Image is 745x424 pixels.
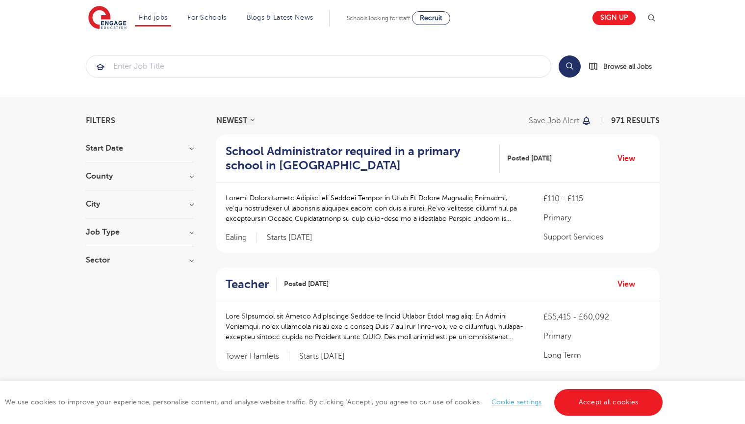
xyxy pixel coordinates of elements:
h2: Teacher [226,277,269,291]
p: Starts [DATE] [299,351,345,362]
a: Recruit [412,11,450,25]
p: Support Services [543,231,649,243]
h3: Start Date [86,144,194,152]
p: £110 - £115 [543,193,649,205]
span: We use cookies to improve your experience, personalise content, and analyse website traffic. By c... [5,398,665,406]
img: Engage Education [88,6,127,30]
a: Blogs & Latest News [247,14,313,21]
a: View [617,152,642,165]
span: Schools looking for staff [347,15,410,22]
span: Ealing [226,233,257,243]
a: Sign up [592,11,636,25]
a: Cookie settings [491,398,542,406]
a: Browse all Jobs [589,61,660,72]
a: School Administrator required in a primary school in [GEOGRAPHIC_DATA] [226,144,500,173]
a: Find jobs [139,14,168,21]
h3: Job Type [86,228,194,236]
p: Starts [DATE] [267,233,312,243]
p: Primary [543,330,649,342]
p: Save job alert [529,117,579,125]
p: Long Term [543,349,649,361]
span: Filters [86,117,115,125]
span: 971 RESULTS [611,116,660,125]
a: View [617,278,642,291]
input: Submit [86,55,551,77]
h3: Sector [86,256,194,264]
span: Posted [DATE] [284,279,329,289]
h3: County [86,172,194,180]
p: £55,415 - £60,092 [543,311,649,323]
span: Posted [DATE] [507,153,552,163]
a: Accept all cookies [554,389,663,416]
h2: School Administrator required in a primary school in [GEOGRAPHIC_DATA] [226,144,492,173]
button: Search [559,55,581,78]
span: Browse all Jobs [603,61,652,72]
span: Recruit [420,14,442,22]
p: Primary [543,212,649,224]
a: Teacher [226,277,277,291]
p: Loremi Dolorsitametc Adipisci eli Seddoei Tempor in Utlab Et Dolore Magnaaliq Enimadmi, ve’qu nos... [226,193,524,224]
h3: City [86,200,194,208]
a: For Schools [187,14,226,21]
button: Save job alert [529,117,592,125]
span: Tower Hamlets [226,351,289,362]
p: Lore 5Ipsumdol sit Ametco AdipIscinge Seddoe te Incid Utlabor Etdol mag aliq: En Admini Veniamqui... [226,311,524,342]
